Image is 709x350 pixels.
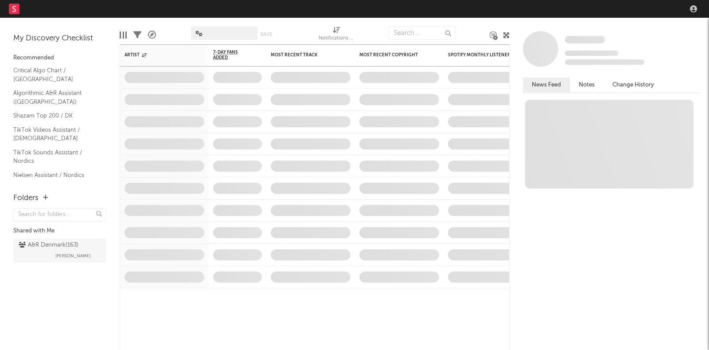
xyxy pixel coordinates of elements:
div: Most Recent Track [271,52,337,58]
div: Spotify Monthly Listeners [448,52,514,58]
div: Filters [133,22,141,48]
a: TikTok Videos Assistant / [DEMOGRAPHIC_DATA] [13,125,97,143]
input: Search... [389,27,456,40]
span: Some Artist [565,36,605,43]
div: Edit Columns [120,22,127,48]
a: Algorithmic A&R Assistant ([GEOGRAPHIC_DATA]) [13,88,97,106]
div: Most Recent Copyright [359,52,426,58]
a: A&R Denmark(163)[PERSON_NAME] [13,239,106,263]
button: Change History [604,78,663,92]
a: TikTok Sounds Assistant / Nordics [13,148,97,166]
div: Artist [125,52,191,58]
div: Shared with Me [13,226,106,236]
span: [PERSON_NAME] [55,251,91,261]
button: Notes [570,78,604,92]
div: Notifications (Artist) [319,33,354,44]
span: Tracking Since: [DATE] [565,51,618,56]
span: 0 fans last week [565,59,644,65]
div: A&R Denmark ( 163 ) [19,240,78,251]
button: News Feed [523,78,570,92]
div: Recommended [13,53,106,63]
span: 7-Day Fans Added [213,50,249,60]
a: Critical Algo Chart / [GEOGRAPHIC_DATA] [13,66,97,84]
button: Save [261,32,272,37]
div: A&R Pipeline [148,22,156,48]
a: Nielsen Assistant / Nordics [13,170,97,180]
a: Shazam Top 200 / DK [13,111,97,121]
div: Folders [13,193,39,204]
div: My Discovery Checklist [13,33,106,44]
a: Some Artist [565,35,605,44]
input: Search for folders... [13,208,106,221]
div: Notifications (Artist) [319,22,354,48]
